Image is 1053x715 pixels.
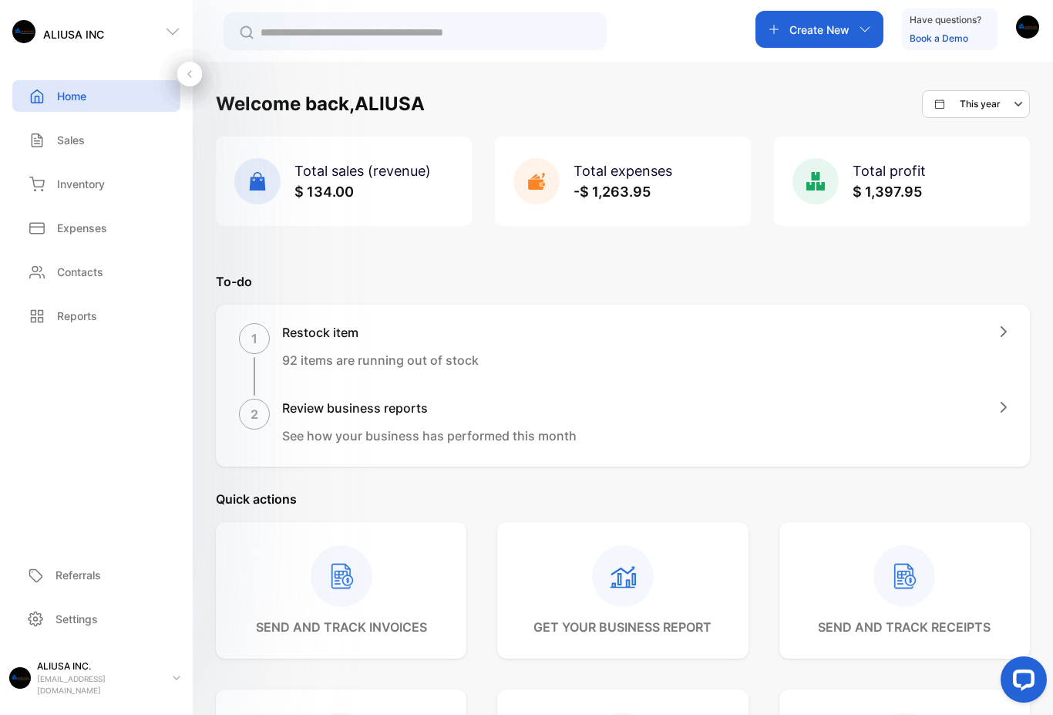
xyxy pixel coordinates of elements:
p: 1 [251,329,257,348]
span: Total profit [853,163,926,179]
span: $ 134.00 [294,184,354,200]
span: Total expenses [574,163,672,179]
p: Sales [57,132,85,148]
p: 2 [251,405,258,423]
span: Total sales (revenue) [294,163,431,179]
p: Quick actions [216,490,1030,508]
p: ALIUSA INC. [37,659,160,673]
button: Create New [755,11,883,48]
p: ALIUSA INC [43,26,104,42]
img: profile [9,667,31,689]
p: 92 items are running out of stock [282,351,479,369]
img: logo [12,20,35,43]
p: Settings [56,611,98,627]
h1: Review business reports [282,399,577,417]
button: This year [922,90,1030,118]
p: Referrals [56,567,101,583]
p: This year [960,97,1001,111]
p: See how your business has performed this month [282,427,577,445]
p: Have questions? [910,12,981,28]
p: send and track invoices [256,618,427,636]
h1: Restock item [282,323,479,342]
p: Contacts [57,264,103,280]
span: $ 1,397.95 [853,184,922,200]
p: Create New [789,22,849,38]
p: Expenses [57,220,107,236]
p: Reports [57,308,97,324]
p: Inventory [57,176,105,192]
p: [EMAIL_ADDRESS][DOMAIN_NAME] [37,673,160,696]
h1: Welcome back, ALIUSA [216,90,425,118]
p: send and track receipts [818,618,991,636]
p: get your business report [533,618,712,636]
span: -$ 1,263.95 [574,184,651,200]
p: Home [57,88,86,104]
a: Book a Demo [910,32,968,44]
button: avatar [1016,11,1039,48]
iframe: LiveChat chat widget [988,650,1053,715]
p: To-do [216,272,1030,291]
img: avatar [1016,15,1039,39]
